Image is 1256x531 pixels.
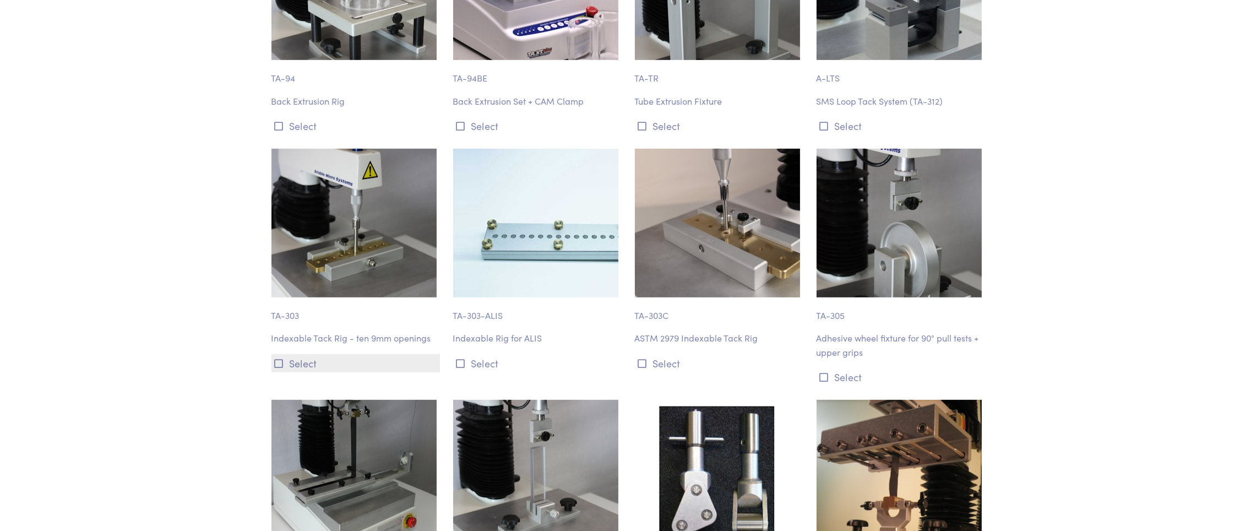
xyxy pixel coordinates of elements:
[271,94,440,109] p: Back Extrusion Rig
[271,354,440,372] button: Select
[635,117,803,135] button: Select
[635,331,803,345] p: ASTM 2979 Indexable Tack Rig
[635,60,803,85] p: TA-TR
[817,94,985,109] p: SMS Loop Tack System (TA-312)
[817,297,985,323] p: TA-305
[271,331,440,345] p: Indexable Tack Rig - ten 9mm openings
[817,117,985,135] button: Select
[453,149,618,297] img: adhesion-ta_303-indexable-rig-for-alis-3.jpg
[271,297,440,323] p: TA-303
[635,94,803,109] p: Tube Extrusion Fixture
[453,354,622,372] button: Select
[271,117,440,135] button: Select
[271,60,440,85] p: TA-94
[817,149,982,297] img: ta-305_90-degree-peel-wheel-fixture.jpg
[635,149,800,297] img: 6351_ta-303c-fixture-ta-55-2_probe.jpg
[635,354,803,372] button: Select
[817,331,985,359] p: Adhesive wheel fixture for 90° pull tests + upper grips
[271,149,437,297] img: ta-303_indexable-tack-fixture.jpg
[635,297,803,323] p: TA-303C
[817,368,985,386] button: Select
[453,117,622,135] button: Select
[817,60,985,85] p: A-LTS
[453,331,622,345] p: Indexable Rig for ALIS
[453,94,622,109] p: Back Extrusion Set + CAM Clamp
[453,60,622,85] p: TA-94BE
[453,297,622,323] p: TA-303-ALIS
